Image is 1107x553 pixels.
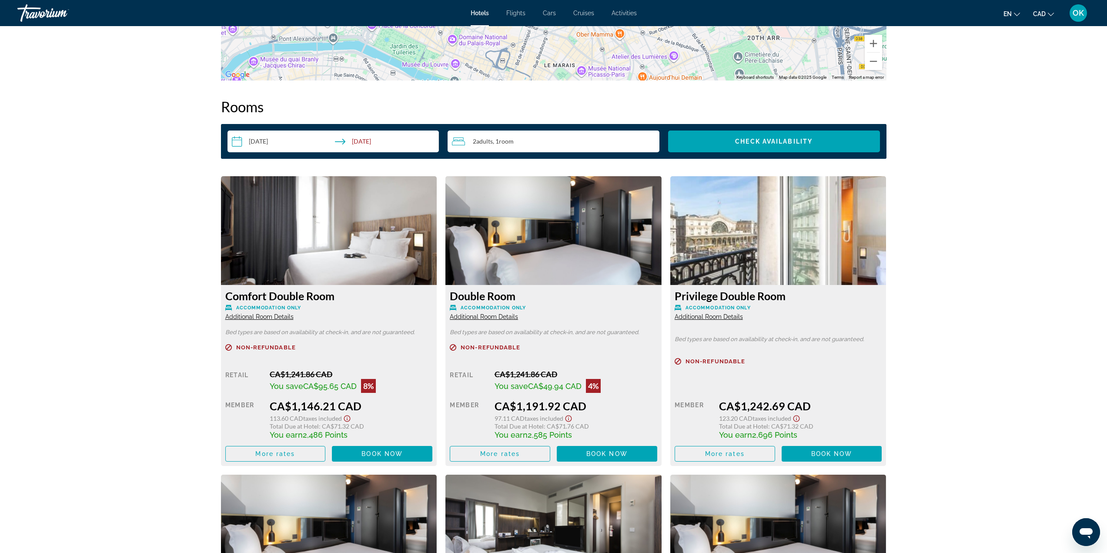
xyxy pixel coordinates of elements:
[1073,9,1084,17] span: OK
[675,289,882,302] h3: Privilege Double Room
[495,415,525,422] span: 97.11 CAD
[270,369,432,379] div: CA$1,241.86 CAD
[476,137,493,145] span: Adults
[791,412,802,422] button: Show Taxes and Fees disclaimer
[448,131,659,152] button: Travelers: 2 adults, 0 children
[270,422,432,430] div: : CA$71.32 CAD
[495,430,528,439] span: You earn
[573,10,594,17] a: Cruises
[675,399,712,439] div: Member
[225,313,294,320] span: Additional Room Details
[686,359,745,364] span: Non-refundable
[670,176,886,285] img: d247138b-5395-462f-b7a6-309d31c6d00d.jpeg
[865,53,882,70] button: Zoom out
[225,369,263,393] div: Retail
[450,329,657,335] p: Bed types are based on availability at check-in, and are not guaranteed.
[495,369,657,379] div: CA$1,241.86 CAD
[223,69,252,80] a: Open this area in Google Maps (opens a new window)
[865,35,882,52] button: Zoom in
[270,399,432,412] div: CA$1,146.21 CAD
[675,313,743,320] span: Additional Room Details
[705,450,745,457] span: More rates
[450,446,550,462] button: More rates
[303,415,342,422] span: Taxes included
[461,305,526,311] span: Accommodation Only
[270,382,303,391] span: You save
[543,10,556,17] a: Cars
[17,2,104,24] a: Travorium
[525,415,563,422] span: Taxes included
[557,446,657,462] button: Book now
[361,379,376,393] div: 8%
[849,75,884,80] a: Report a map error
[832,75,844,80] a: Terms (opens in new tab)
[668,131,880,152] button: Check Availability
[779,75,826,80] span: Map data ©2025 Google
[499,137,514,145] span: Room
[225,399,263,439] div: Member
[563,412,574,422] button: Show Taxes and Fees disclaimer
[270,422,319,430] span: Total Due at Hotel
[225,446,326,462] button: More rates
[719,415,752,422] span: 123.20 CAD
[445,176,662,285] img: b1c8340c-a056-4a92-b927-91fe0e17b973.jpeg
[736,74,774,80] button: Keyboard shortcuts
[1072,518,1100,546] iframe: Button to launch messaging window
[612,10,637,17] span: Activities
[461,345,520,350] span: Non-refundable
[1003,10,1012,17] span: en
[1067,4,1090,22] button: User Menu
[506,10,525,17] a: Flights
[495,399,657,412] div: CA$1,191.92 CAD
[450,313,518,320] span: Additional Room Details
[586,379,601,393] div: 4%
[752,415,791,422] span: Taxes included
[752,430,797,439] span: 2,696 Points
[675,446,775,462] button: More rates
[495,382,528,391] span: You save
[1033,7,1054,20] button: Change currency
[719,422,882,430] div: : CA$71.32 CAD
[450,369,488,393] div: Retail
[255,450,295,457] span: More rates
[528,382,582,391] span: CA$49.94 CAD
[236,305,301,311] span: Accommodation Only
[270,415,303,422] span: 113.60 CAD
[332,446,432,462] button: Book now
[495,422,657,430] div: : CA$71.76 CAD
[361,450,403,457] span: Book now
[221,98,886,115] h2: Rooms
[675,336,882,342] p: Bed types are based on availability at check-in, and are not guaranteed.
[473,138,493,145] span: 2
[719,399,882,412] div: CA$1,242.69 CAD
[450,289,657,302] h3: Double Room
[303,382,357,391] span: CA$95.65 CAD
[493,138,514,145] span: , 1
[225,329,433,335] p: Bed types are based on availability at check-in, and are not guaranteed.
[719,422,768,430] span: Total Due at Hotel
[495,422,544,430] span: Total Due at Hotel
[735,138,813,145] span: Check Availability
[1033,10,1046,17] span: CAD
[236,345,296,350] span: Non-refundable
[225,289,433,302] h3: Comfort Double Room
[227,131,880,152] div: Search widget
[227,131,439,152] button: Check-in date: Oct 5, 2025 Check-out date: Oct 9, 2025
[686,305,751,311] span: Accommodation Only
[811,450,853,457] span: Book now
[782,446,882,462] button: Book now
[586,450,628,457] span: Book now
[480,450,520,457] span: More rates
[471,10,489,17] a: Hotels
[1003,7,1020,20] button: Change language
[342,412,352,422] button: Show Taxes and Fees disclaimer
[303,430,348,439] span: 2,486 Points
[270,430,303,439] span: You earn
[223,69,252,80] img: Google
[719,430,752,439] span: You earn
[450,399,488,439] div: Member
